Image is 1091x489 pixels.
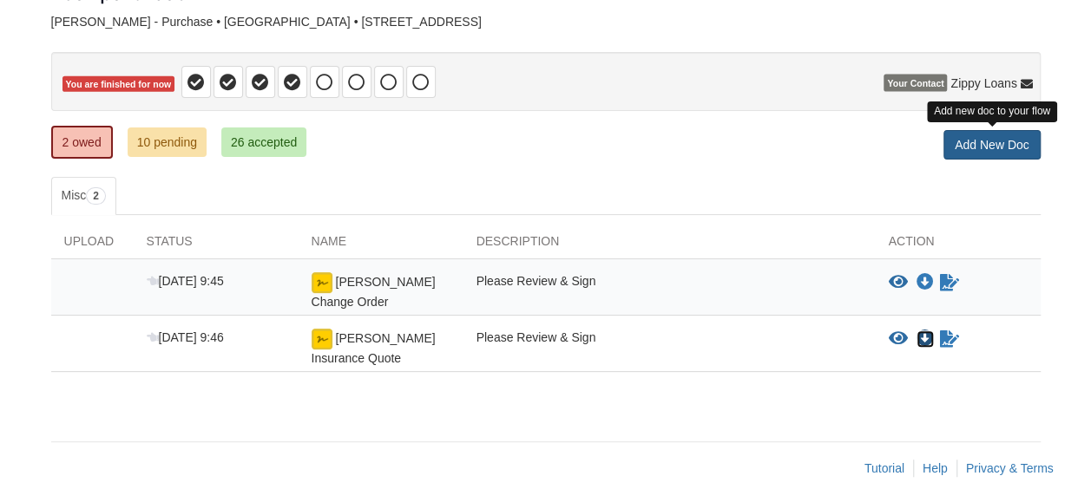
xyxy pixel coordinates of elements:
[917,276,934,290] a: Download Chilton Change Order
[889,330,908,348] button: View Chilton Insurance Quote
[51,126,113,159] a: 2 owed
[147,274,224,288] span: [DATE] 9:45
[938,272,961,293] a: Sign Form
[966,461,1054,475] a: Privacy & Terms
[312,275,436,309] span: [PERSON_NAME] Change Order
[950,75,1016,92] span: Zippy Loans
[299,232,463,258] div: Name
[876,232,1041,258] div: Action
[938,329,961,349] a: Sign Form
[927,101,1057,121] div: Add new doc to your flow
[917,332,934,346] a: Download Chilton Insurance Quote
[463,232,876,258] div: Description
[51,232,134,258] div: Upload
[134,232,299,258] div: Status
[147,330,224,344] span: [DATE] 9:46
[923,461,948,475] a: Help
[51,177,116,215] a: Misc
[463,329,876,367] div: Please Review & Sign
[86,187,106,205] span: 2
[884,75,947,92] span: Your Contact
[51,15,1041,29] div: [PERSON_NAME] - Purchase • [GEOGRAPHIC_DATA] • [STREET_ADDRESS]
[943,130,1041,160] a: Add New Doc
[128,127,207,157] a: 10 pending
[889,274,908,291] button: View Chilton Change Order
[221,127,306,157] a: 26 accepted
[312,272,332,293] img: Ready for you to esign
[312,329,332,349] img: Ready for you to esign
[62,76,175,93] span: You are finished for now
[864,461,904,475] a: Tutorial
[463,272,876,310] div: Please Review & Sign
[312,331,436,365] span: [PERSON_NAME] Insurance Quote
